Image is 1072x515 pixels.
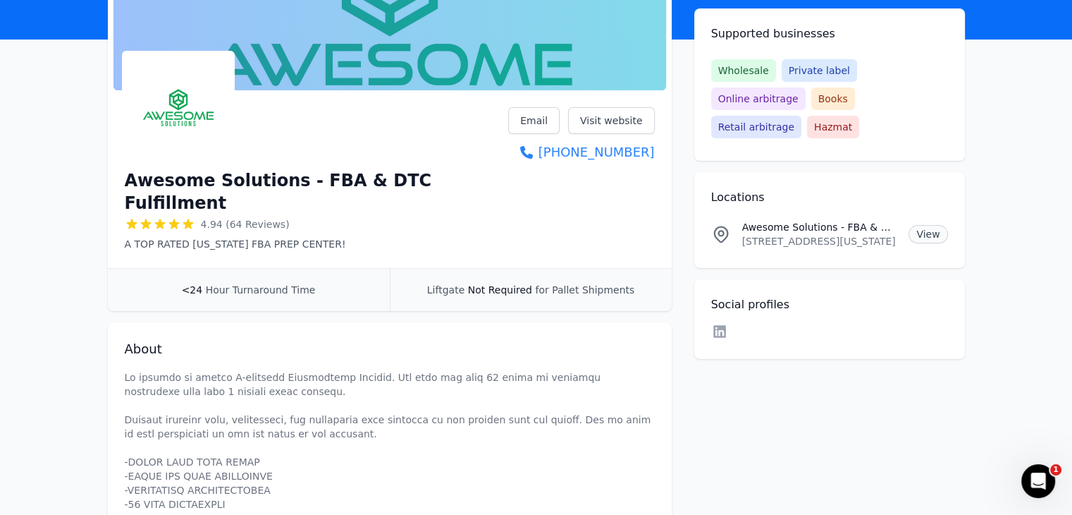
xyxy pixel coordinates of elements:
[508,107,560,134] a: Email
[125,54,232,161] img: Awesome Solutions - FBA & DTC Fulfillment
[182,284,203,296] span: <24
[742,220,898,234] p: Awesome Solutions - FBA & DTC Fulfillment Location
[206,284,316,296] span: Hour Turnaround Time
[711,25,948,42] h2: Supported businesses
[568,107,655,134] a: Visit website
[711,189,948,206] h2: Locations
[807,116,859,138] span: Hazmat
[535,284,634,296] span: for Pallet Shipments
[811,87,855,110] span: Books
[508,143,654,162] a: [PHONE_NUMBER]
[711,59,776,82] span: Wholesale
[711,116,801,138] span: Retail arbitrage
[125,339,655,359] h2: About
[1021,464,1055,498] iframe: Intercom live chat
[1050,464,1061,475] span: 1
[201,217,290,231] span: 4.94 (64 Reviews)
[782,59,857,82] span: Private label
[427,284,464,296] span: Liftgate
[711,296,948,313] h2: Social profiles
[125,169,509,214] h1: Awesome Solutions - FBA & DTC Fulfillment
[711,87,806,110] span: Online arbitrage
[468,284,532,296] span: Not Required
[742,234,898,248] p: [STREET_ADDRESS][US_STATE]
[125,237,509,251] p: A TOP RATED [US_STATE] FBA PREP CENTER!
[908,225,947,243] a: View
